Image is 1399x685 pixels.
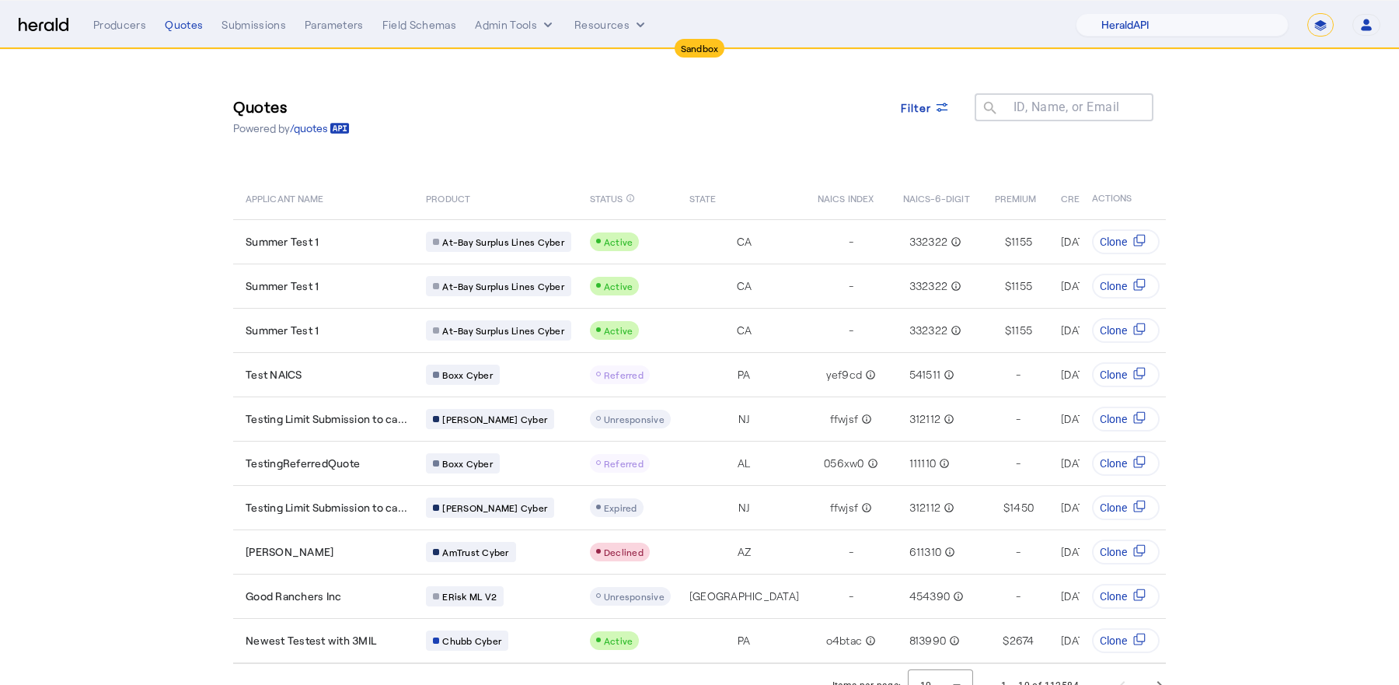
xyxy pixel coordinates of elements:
span: $ [1003,633,1009,648]
span: 312112 [909,500,941,515]
span: CREATED [1061,190,1103,205]
span: 1450 [1010,500,1034,515]
span: Newest Testest with 3MIL [246,633,376,648]
span: - [849,323,853,338]
div: Sandbox [675,39,725,58]
span: Unresponsive [604,414,665,425]
button: Clone [1092,584,1160,609]
div: Producers [93,17,146,33]
span: Summer Test 1 [246,278,319,294]
span: 454390 [909,589,951,604]
span: o4btac [826,633,863,648]
span: Clone [1100,278,1127,294]
span: Clone [1100,234,1127,250]
span: Clone [1100,500,1127,515]
div: Parameters [305,17,364,33]
mat-icon: info_outline [936,456,950,471]
span: APPLICANT NAME [246,190,323,205]
span: [DATE] 11:34 AM [1061,634,1139,647]
span: TestingReferredQuote [246,456,360,471]
h3: Quotes [233,96,350,117]
mat-icon: info_outline [940,367,954,383]
mat-icon: info_outline [947,234,961,250]
span: [DATE] 9:31 AM [1061,501,1136,514]
mat-icon: info_outline [862,367,876,383]
span: [DATE] 11:04 AM [1061,323,1139,337]
button: internal dropdown menu [475,17,556,33]
span: [GEOGRAPHIC_DATA] [689,589,799,604]
span: $ [1005,323,1011,338]
span: - [849,234,853,250]
span: Declined [604,547,644,557]
span: Active [604,635,633,646]
button: Clone [1092,540,1160,564]
mat-icon: info_outline [626,190,635,207]
button: Clone [1092,407,1160,432]
mat-icon: info_outline [940,411,954,427]
mat-icon: info_outline [940,500,954,515]
span: 611310 [909,544,942,560]
span: STATUS [590,190,623,205]
div: Field Schemas [382,17,457,33]
p: Powered by [233,121,350,136]
span: At-Bay Surplus Lines Cyber [442,280,564,292]
span: 1155 [1011,323,1032,338]
span: Testing Limit Submission to ca... [246,411,407,427]
div: Quotes [165,17,203,33]
span: [PERSON_NAME] Cyber [442,413,547,425]
span: - [849,278,853,294]
button: Clone [1092,362,1160,387]
button: Clone [1092,229,1160,254]
span: - [1016,411,1020,427]
span: [DATE] 11:06 AM [1061,279,1139,292]
span: CA [737,278,752,294]
th: ACTIONS [1080,176,1167,219]
span: Boxx Cyber [442,457,493,470]
span: [PERSON_NAME] [246,544,333,560]
span: yef9cd [826,367,863,383]
img: Herald Logo [19,18,68,33]
span: CA [737,234,752,250]
span: $ [1005,278,1011,294]
span: 1155 [1011,278,1032,294]
span: Clone [1100,411,1127,427]
span: 332322 [909,234,948,250]
span: AL [738,456,751,471]
mat-icon: info_outline [950,589,964,604]
span: Referred [604,458,644,469]
mat-icon: info_outline [946,633,960,648]
span: NAICS INDEX [818,190,874,205]
span: Summer Test 1 [246,234,319,250]
span: Unresponsive [604,591,665,602]
span: - [1016,367,1020,383]
span: $ [1003,500,1010,515]
span: 332322 [909,278,948,294]
span: Summer Test 1 [246,323,319,338]
div: Submissions [222,17,286,33]
span: 813990 [909,633,947,648]
button: Clone [1092,274,1160,299]
span: Active [604,325,633,336]
button: Clone [1092,318,1160,343]
span: Chubb Cyber [442,634,501,647]
span: PRODUCT [426,190,470,205]
mat-icon: info_outline [941,544,955,560]
span: Active [604,281,633,292]
span: Clone [1100,633,1127,648]
span: 1155 [1011,234,1032,250]
span: AZ [738,544,752,560]
span: [DATE] 9:28 AM [1061,545,1138,558]
button: Clone [1092,495,1160,520]
span: - [849,544,853,560]
span: [DATE] 10:20 AM [1061,368,1141,381]
button: Filter [888,93,963,121]
mat-icon: info_outline [858,500,872,515]
mat-label: ID, Name, or Email [1013,100,1120,114]
span: At-Bay Surplus Lines Cyber [442,324,564,337]
span: Active [604,236,633,247]
mat-icon: info_outline [864,456,878,471]
span: Clone [1100,323,1127,338]
mat-icon: info_outline [947,323,961,338]
span: 056xw0 [824,456,864,471]
span: [DATE] 9:09 AM [1061,456,1139,470]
